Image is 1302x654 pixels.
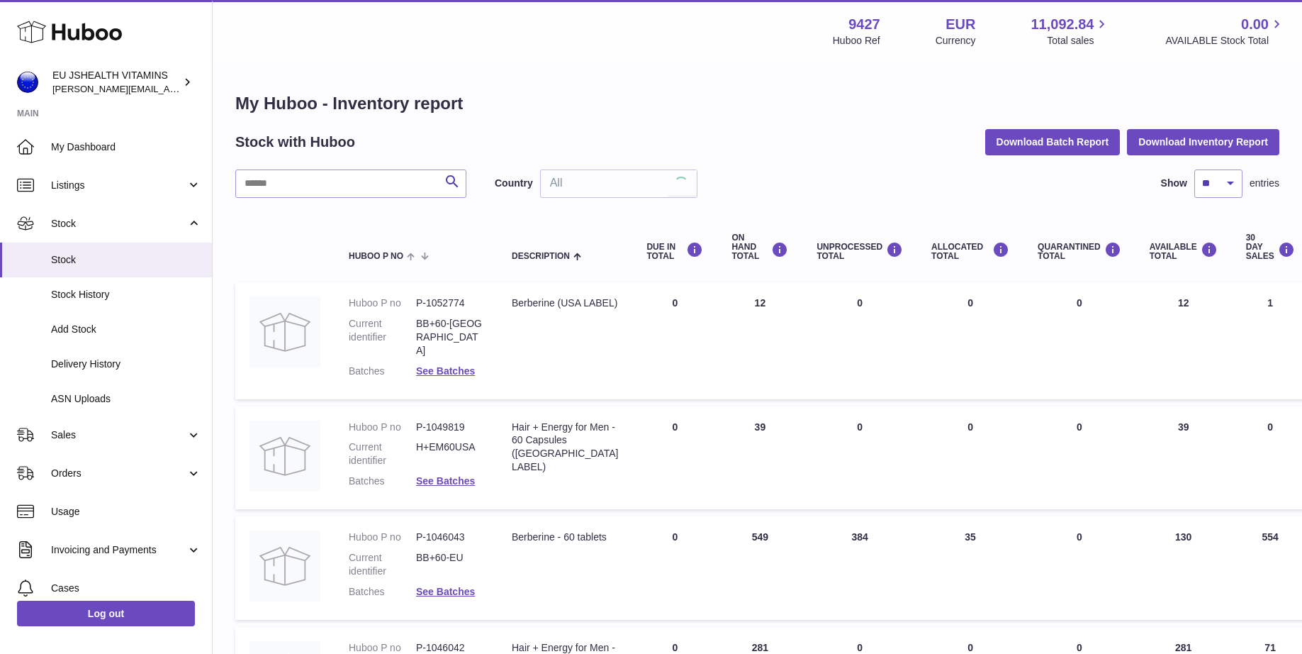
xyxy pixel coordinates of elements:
dt: Batches [349,585,416,599]
td: 549 [717,516,802,620]
dd: P-1046043 [416,531,483,544]
div: Huboo Ref [833,34,880,48]
span: 0 [1077,531,1082,543]
span: [PERSON_NAME][EMAIL_ADDRESS][DOMAIN_NAME] [52,83,284,94]
a: See Batches [416,475,475,487]
td: 0 [632,516,717,620]
div: AVAILABLE Total [1150,242,1218,261]
td: 0 [917,406,1023,510]
dt: Huboo P no [349,531,416,544]
dd: BB+60-[GEOGRAPHIC_DATA] [416,317,483,358]
span: 0 [1077,642,1082,653]
div: ON HAND Total [731,233,788,262]
button: Download Batch Report [985,129,1121,155]
span: Stock History [51,288,201,301]
span: Total sales [1047,34,1110,48]
span: Stock [51,217,186,231]
span: Cases [51,582,201,595]
div: DUE IN TOTAL [646,242,703,261]
strong: EUR [945,15,975,34]
span: Stock [51,253,201,267]
dd: BB+60-EU [416,551,483,578]
span: Orders [51,467,186,480]
dt: Huboo P no [349,296,416,310]
span: Description [512,252,570,261]
span: ASN Uploads [51,392,201,406]
button: Download Inventory Report [1127,129,1279,155]
td: 39 [1135,406,1232,510]
div: UNPROCESSED Total [816,242,903,261]
h1: My Huboo - Inventory report [235,92,1279,115]
span: entries [1250,177,1279,190]
span: Sales [51,428,186,442]
span: 11,092.84 [1031,15,1094,34]
span: AVAILABLE Stock Total [1165,34,1285,48]
a: 11,092.84 Total sales [1031,15,1110,48]
td: 12 [1135,282,1232,399]
span: My Dashboard [51,140,201,154]
div: 30 DAY SALES [1246,233,1295,262]
a: See Batches [416,586,475,597]
td: 130 [1135,516,1232,620]
td: 0 [802,282,917,399]
div: Berberine (USA LABEL) [512,296,618,310]
label: Country [495,177,533,190]
img: product image [249,421,320,492]
div: ALLOCATED Total [931,242,1009,261]
a: Log out [17,601,195,626]
dd: P-1052774 [416,296,483,310]
dt: Current identifier [349,551,416,578]
dt: Current identifier [349,440,416,467]
td: 0 [632,406,717,510]
h2: Stock with Huboo [235,133,355,152]
dd: P-1049819 [416,421,483,434]
td: 0 [917,282,1023,399]
td: 0 [632,282,717,399]
dt: Batches [349,475,416,488]
dt: Current identifier [349,317,416,358]
div: Hair + Energy for Men - 60 Capsules ([GEOGRAPHIC_DATA] LABEL) [512,421,618,475]
td: 35 [917,516,1023,620]
td: 0 [802,406,917,510]
span: 0 [1077,297,1082,309]
label: Show [1161,177,1187,190]
dd: H+EM60USA [416,440,483,467]
div: Berberine - 60 tablets [512,531,618,544]
strong: 9427 [848,15,880,34]
a: 0.00 AVAILABLE Stock Total [1165,15,1285,48]
img: laura@jessicasepel.com [17,72,38,93]
span: 0.00 [1241,15,1269,34]
dt: Batches [349,365,416,378]
td: 12 [717,282,802,399]
td: 384 [802,516,917,620]
dt: Huboo P no [349,421,416,434]
span: Listings [51,179,186,192]
span: 0 [1077,421,1082,433]
span: Usage [51,505,201,519]
td: 39 [717,406,802,510]
span: Huboo P no [349,252,403,261]
span: Add Stock [51,323,201,336]
a: See Batches [416,365,475,377]
div: Currency [936,34,976,48]
span: Delivery History [51,358,201,371]
div: EU JSHEALTH VITAMINS [52,69,180,96]
img: product image [249,296,320,367]
div: QUARANTINED Total [1038,242,1121,261]
img: product image [249,531,320,602]
span: Invoicing and Payments [51,543,186,557]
